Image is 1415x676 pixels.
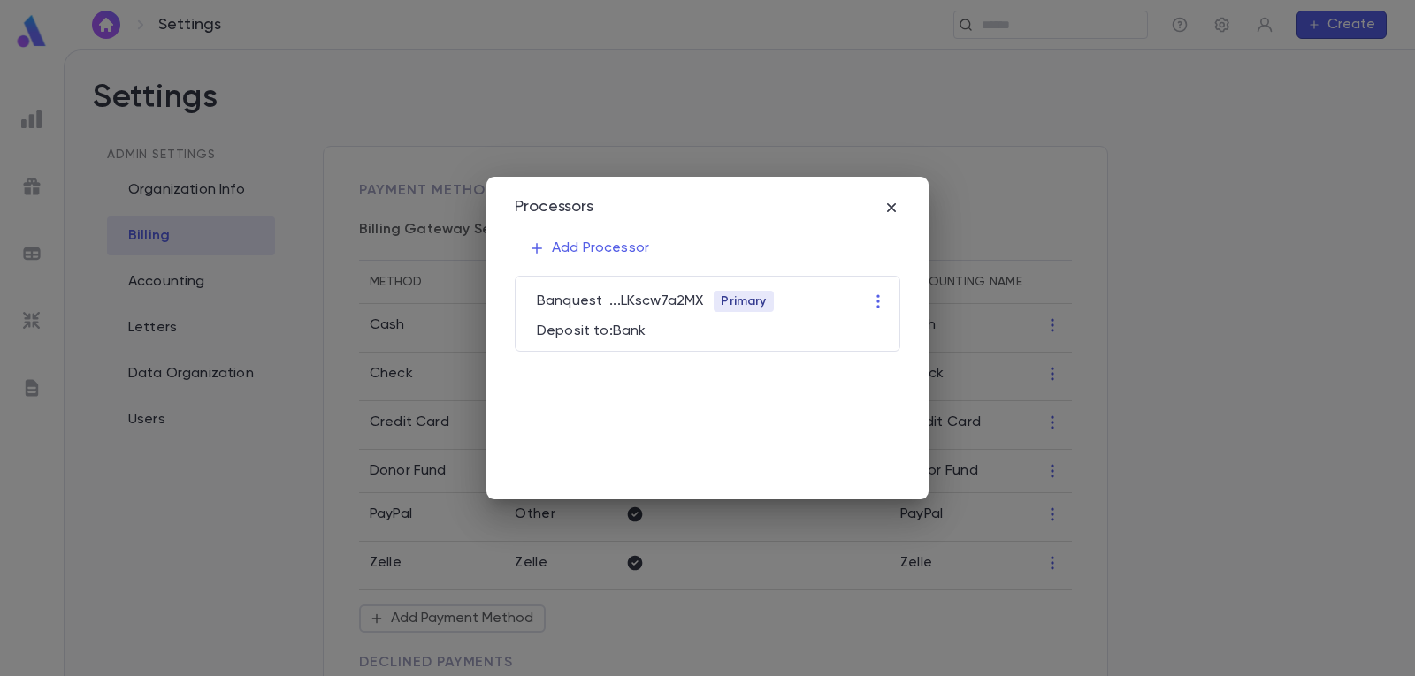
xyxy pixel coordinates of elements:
div: Deposit to: Bank [530,315,892,340]
p: ... LKscw7a2MX [609,292,703,310]
p: Banquest [537,292,602,310]
span: Primary [714,294,773,308]
p: Add Processor [529,239,649,257]
div: Processors [515,198,594,217]
button: Add Processor [515,232,663,265]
